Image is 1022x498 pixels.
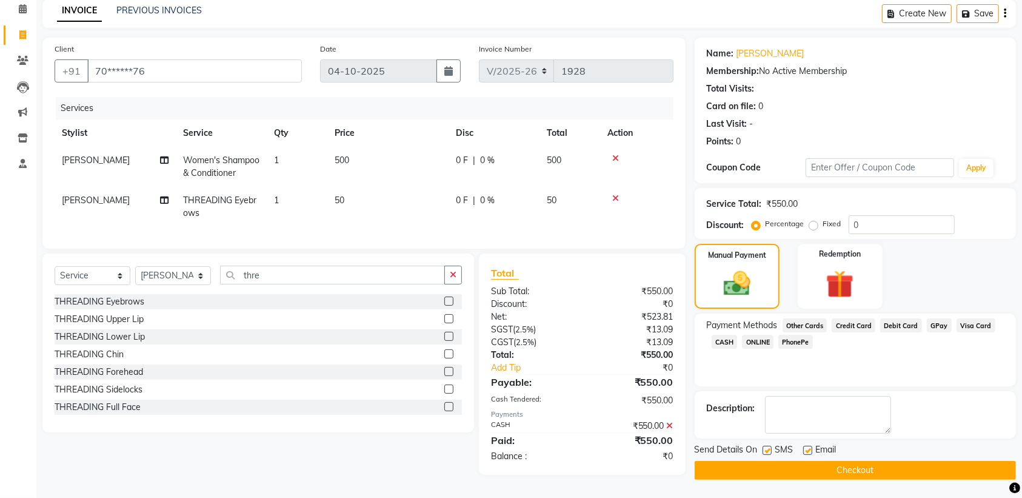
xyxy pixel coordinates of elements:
[823,218,841,229] label: Fixed
[582,311,682,323] div: ₹523.81
[707,402,755,415] div: Description:
[816,443,837,459] span: Email
[274,195,279,206] span: 1
[582,285,682,298] div: ₹550.00
[515,325,533,334] span: 2.5%
[766,218,804,229] label: Percentage
[817,267,863,301] img: _gift.svg
[582,433,682,448] div: ₹550.00
[55,313,144,326] div: THREADING Upper Lip
[707,319,778,332] span: Payment Methods
[482,375,582,389] div: Payable:
[707,100,756,113] div: Card on file:
[742,335,773,349] span: ONLINE
[707,65,1004,78] div: No Active Membership
[482,394,582,407] div: Cash Tendered:
[473,194,475,207] span: |
[547,195,556,206] span: 50
[582,394,682,407] div: ₹550.00
[335,155,349,166] span: 500
[516,337,534,347] span: 2.5%
[62,195,130,206] span: [PERSON_NAME]
[480,154,495,167] span: 0 %
[55,44,74,55] label: Client
[220,266,445,284] input: Search or Scan
[320,44,336,55] label: Date
[482,362,599,374] a: Add Tip
[55,401,141,414] div: THREADING Full Face
[806,158,954,177] input: Enter Offer / Coupon Code
[819,249,861,260] label: Redemption
[55,295,144,308] div: THREADING Eyebrows
[707,219,744,232] div: Discount:
[767,198,798,210] div: ₹550.00
[482,349,582,362] div: Total:
[482,311,582,323] div: Net:
[959,159,994,177] button: Apply
[582,336,682,349] div: ₹13.09
[547,155,561,166] span: 500
[479,44,532,55] label: Invoice Number
[927,318,952,332] span: GPay
[882,4,952,23] button: Create New
[708,250,766,261] label: Manual Payment
[957,4,999,23] button: Save
[832,318,875,332] span: Credit Card
[759,100,764,113] div: 0
[274,155,279,166] span: 1
[712,335,738,349] span: CASH
[87,59,302,82] input: Search by Name/Mobile/Email/Code
[449,119,539,147] th: Disc
[582,450,682,463] div: ₹0
[491,409,673,420] div: Payments
[582,323,682,336] div: ₹13.09
[715,268,759,299] img: _cash.svg
[778,335,813,349] span: PhonePe
[183,155,259,178] span: Women's Shampoo & Conditioner
[176,119,267,147] th: Service
[695,461,1016,480] button: Checkout
[62,155,130,166] span: [PERSON_NAME]
[707,47,734,60] div: Name:
[957,318,995,332] span: Visa Card
[482,323,582,336] div: ( )
[707,135,734,148] div: Points:
[482,450,582,463] div: Balance :
[582,375,682,389] div: ₹550.00
[116,5,202,16] a: PREVIOUS INVOICES
[491,267,519,280] span: Total
[55,366,143,379] div: THREADING Forehead
[482,433,582,448] div: Paid:
[599,362,683,374] div: ₹0
[482,336,582,349] div: ( )
[707,65,760,78] div: Membership:
[707,198,762,210] div: Service Total:
[183,195,256,218] span: THREADING Eyebrows
[55,348,124,361] div: THREADING Chin
[267,119,327,147] th: Qty
[582,420,682,432] div: ₹550.00
[750,118,753,130] div: -
[783,318,827,332] span: Other Cards
[736,135,741,148] div: 0
[482,298,582,311] div: Discount:
[456,154,468,167] span: 0 F
[55,59,89,82] button: +91
[482,285,582,298] div: Sub Total:
[55,119,176,147] th: Stylist
[491,324,513,335] span: SGST
[695,443,758,459] span: Send Details On
[327,119,449,147] th: Price
[482,420,582,432] div: CASH
[707,161,806,174] div: Coupon Code
[491,337,513,348] span: CGST
[707,82,755,95] div: Total Visits:
[473,154,475,167] span: |
[880,318,922,332] span: Debit Card
[707,118,747,130] div: Last Visit:
[539,119,600,147] th: Total
[456,194,468,207] span: 0 F
[55,383,142,396] div: THREADING Sidelocks
[582,349,682,362] div: ₹550.00
[582,298,682,311] div: ₹0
